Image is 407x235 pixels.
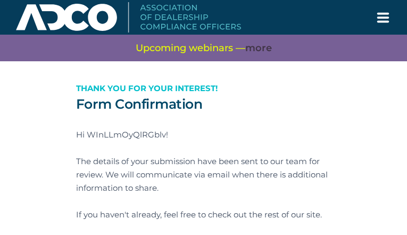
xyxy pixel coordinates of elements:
p: If you haven't already, feel free to check out the rest of our site. [76,208,331,221]
a: more [245,42,272,55]
p: Thank you for your interest! [76,82,331,95]
span: Upcoming webinars — [136,42,272,55]
h2: Form Confirmation [76,96,331,112]
p: Hi WInLLmOyQlRGblv! [76,128,331,141]
img: Association of Dealership Compliance Officers logo [16,2,241,32]
p: The details of your submission have been sent to our team for review. We will communicate via ema... [76,155,331,195]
